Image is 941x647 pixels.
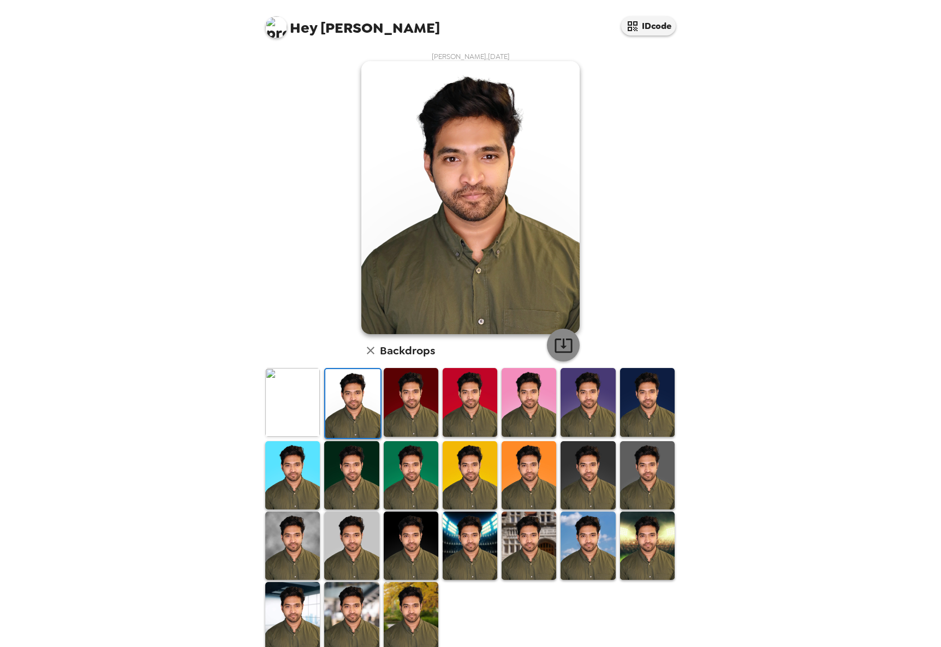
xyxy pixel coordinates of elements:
img: profile pic [265,16,287,38]
h6: Backdrops [380,342,435,359]
img: Original [265,368,320,436]
span: Hey [290,18,317,38]
img: user [361,61,580,334]
span: [PERSON_NAME] , [DATE] [432,52,510,61]
button: IDcode [621,16,676,35]
span: [PERSON_NAME] [265,11,440,35]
